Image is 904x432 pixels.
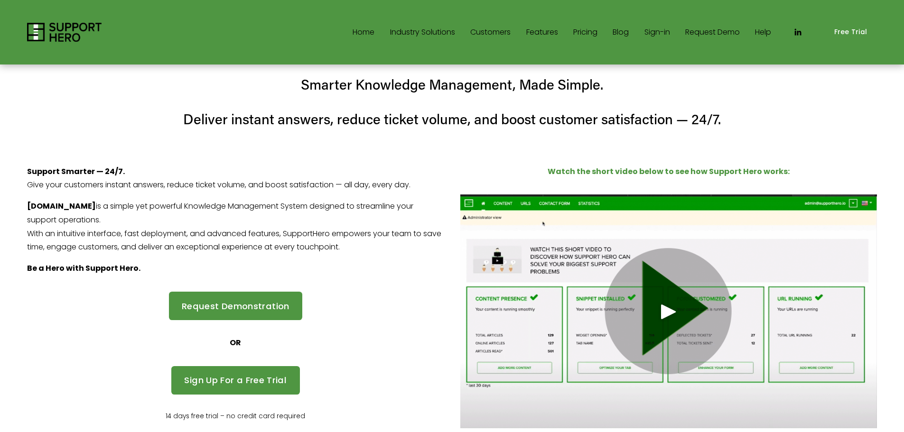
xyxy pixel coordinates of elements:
[793,28,802,37] a: LinkedIn
[657,300,680,323] div: Play
[613,25,629,40] a: Blog
[470,25,511,40] a: Customers
[824,22,877,43] a: Free Trial
[27,201,96,211] strong: [DOMAIN_NAME]
[27,110,877,129] h4: Deliver instant answers, reduce ticket volume, and boost customer satisfaction — 24/7.
[171,366,300,395] a: Sign Up For a Free Trial
[390,26,455,39] span: Industry Solutions
[390,25,455,40] a: folder dropdown
[27,263,140,274] strong: Be a Hero with Support Hero.
[644,25,670,40] a: Sign-in
[353,25,374,40] a: Home
[755,25,771,40] a: Help
[526,25,558,40] a: Features
[27,200,444,254] p: is a simple yet powerful Knowledge Management System designed to streamline your support operatio...
[230,337,241,348] strong: OR
[27,23,102,42] img: Support Hero
[27,75,877,94] h4: Smarter Knowledge Management, Made Simple.
[169,292,303,320] a: Request Demonstration
[27,411,444,423] p: 14 days free trial – no credit card required
[685,25,740,40] a: Request Demo
[27,166,125,177] strong: Support Smarter — 24/7.
[548,166,790,177] strong: Watch the short video below to see how Support Hero works:
[573,25,597,40] a: Pricing
[27,165,444,193] p: Give your customers instant answers, reduce ticket volume, and boost satisfaction — all day, ever...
